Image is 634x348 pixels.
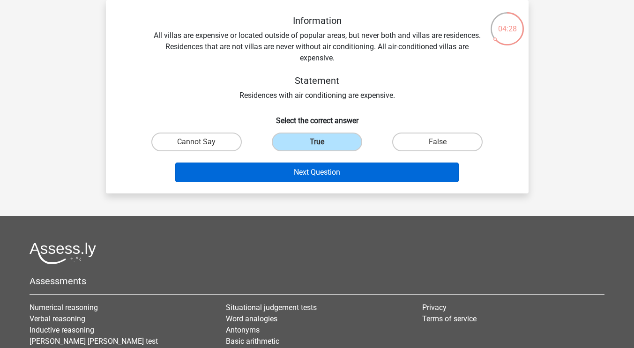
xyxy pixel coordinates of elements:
a: Numerical reasoning [30,303,98,312]
button: Next Question [175,163,459,182]
h5: Statement [151,75,484,86]
h5: Assessments [30,275,604,287]
a: [PERSON_NAME] [PERSON_NAME] test [30,337,158,346]
h6: Select the correct answer [121,109,514,125]
a: Terms of service [422,314,477,323]
img: Assessly logo [30,242,96,264]
a: Antonyms [226,326,260,334]
a: Basic arithmetic [226,337,279,346]
label: False [392,133,483,151]
a: Privacy [422,303,447,312]
div: All villas are expensive or located outside of popular areas, but never both and villas are resid... [121,15,514,101]
a: Word analogies [226,314,277,323]
a: Situational judgement tests [226,303,317,312]
label: Cannot Say [151,133,242,151]
a: Inductive reasoning [30,326,94,334]
h5: Information [151,15,484,26]
a: Verbal reasoning [30,314,85,323]
label: True [272,133,362,151]
div: 04:28 [490,11,525,35]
